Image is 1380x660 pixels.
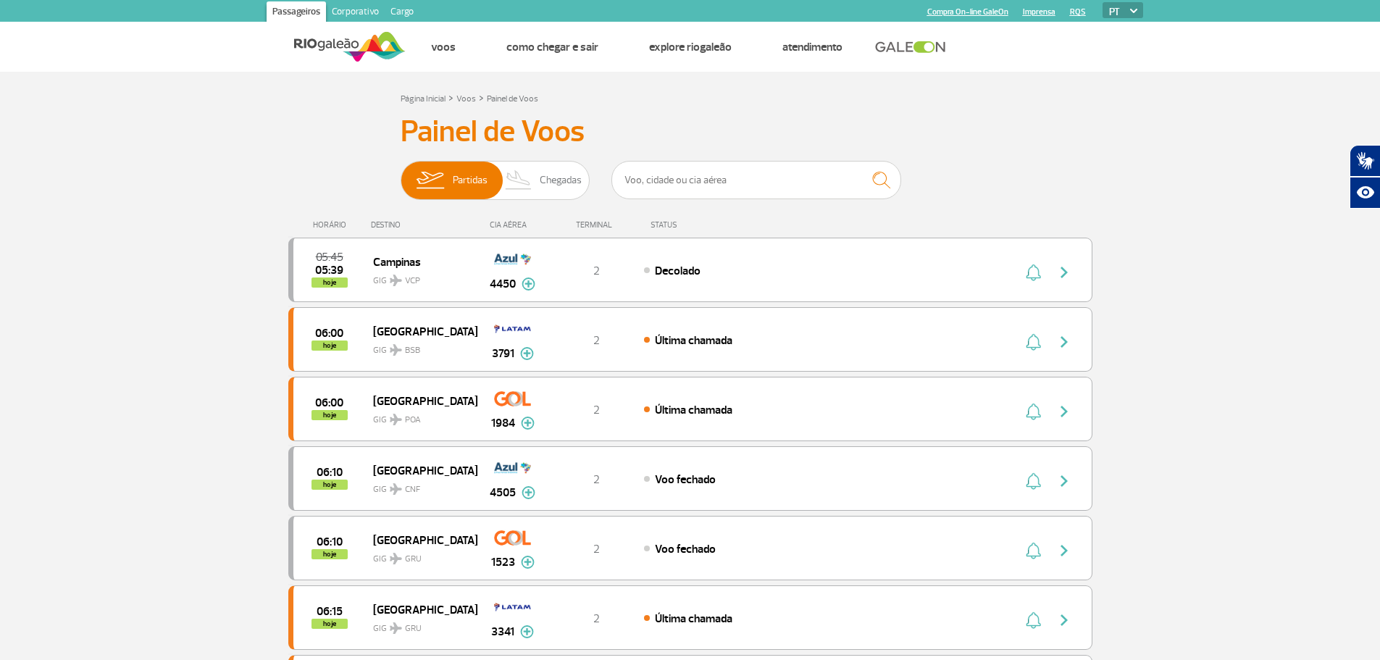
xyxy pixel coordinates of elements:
[373,530,466,549] span: [GEOGRAPHIC_DATA]
[521,556,535,569] img: mais-info-painel-voo.svg
[1026,333,1041,351] img: sino-painel-voo.svg
[390,553,402,564] img: destiny_airplane.svg
[390,414,402,425] img: destiny_airplane.svg
[407,162,453,199] img: slider-embarque
[311,341,348,351] span: hoje
[405,483,420,496] span: CNF
[1023,7,1055,17] a: Imprensa
[522,486,535,499] img: mais-info-painel-voo.svg
[317,606,343,617] span: 2025-08-25 06:15:00
[311,410,348,420] span: hoje
[593,611,600,626] span: 2
[385,1,419,25] a: Cargo
[390,483,402,495] img: destiny_airplane.svg
[373,475,466,496] span: GIG
[373,391,466,410] span: [GEOGRAPHIC_DATA]
[1026,264,1041,281] img: sino-painel-voo.svg
[405,344,420,357] span: BSB
[1055,611,1073,629] img: seta-direita-painel-voo.svg
[1055,264,1073,281] img: seta-direita-painel-voo.svg
[655,264,701,278] span: Decolado
[655,542,716,556] span: Voo fechado
[498,162,540,199] img: slider-desembarque
[490,484,516,501] span: 4505
[479,89,484,106] a: >
[522,277,535,291] img: mais-info-painel-voo.svg
[611,161,901,199] input: Voo, cidade ou cia aérea
[655,403,732,417] span: Última chamada
[1055,403,1073,420] img: seta-direita-painel-voo.svg
[456,93,476,104] a: Voos
[643,220,761,230] div: STATUS
[311,480,348,490] span: hoje
[373,322,466,341] span: [GEOGRAPHIC_DATA]
[593,403,600,417] span: 2
[1026,472,1041,490] img: sino-painel-voo.svg
[477,220,549,230] div: CIA AÉREA
[655,611,732,626] span: Última chamada
[1350,145,1380,177] button: Abrir tradutor de língua de sinais.
[453,162,488,199] span: Partidas
[491,554,515,571] span: 1523
[593,333,600,348] span: 2
[1026,611,1041,629] img: sino-painel-voo.svg
[311,277,348,288] span: hoje
[293,220,372,230] div: HORÁRIO
[491,414,515,432] span: 1984
[401,93,446,104] a: Página Inicial
[317,467,343,477] span: 2025-08-25 06:10:00
[593,472,600,487] span: 2
[326,1,385,25] a: Corporativo
[649,40,732,54] a: Explore RIOgaleão
[431,40,456,54] a: Voos
[401,114,980,150] h3: Painel de Voos
[521,417,535,430] img: mais-info-painel-voo.svg
[520,625,534,638] img: mais-info-painel-voo.svg
[655,472,716,487] span: Voo fechado
[311,549,348,559] span: hoje
[655,333,732,348] span: Última chamada
[448,89,453,106] a: >
[405,622,422,635] span: GRU
[593,542,600,556] span: 2
[487,93,538,104] a: Painel de Voos
[1026,403,1041,420] img: sino-painel-voo.svg
[520,347,534,360] img: mais-info-painel-voo.svg
[491,623,514,640] span: 3341
[316,252,343,262] span: 2025-08-25 05:45:00
[1055,472,1073,490] img: seta-direita-painel-voo.svg
[390,275,402,286] img: destiny_airplane.svg
[1055,542,1073,559] img: seta-direita-painel-voo.svg
[373,600,466,619] span: [GEOGRAPHIC_DATA]
[405,275,420,288] span: VCP
[405,553,422,566] span: GRU
[549,220,643,230] div: TERMINAL
[490,275,516,293] span: 4450
[315,398,343,408] span: 2025-08-25 06:00:00
[267,1,326,25] a: Passageiros
[492,345,514,362] span: 3791
[373,267,466,288] span: GIG
[506,40,598,54] a: Como chegar e sair
[593,264,600,278] span: 2
[373,336,466,357] span: GIG
[317,537,343,547] span: 2025-08-25 06:10:00
[373,406,466,427] span: GIG
[1350,177,1380,209] button: Abrir recursos assistivos.
[1055,333,1073,351] img: seta-direita-painel-voo.svg
[1350,145,1380,209] div: Plugin de acessibilidade da Hand Talk.
[311,619,348,629] span: hoje
[373,545,466,566] span: GIG
[782,40,842,54] a: Atendimento
[405,414,421,427] span: POA
[315,328,343,338] span: 2025-08-25 06:00:00
[1026,542,1041,559] img: sino-painel-voo.svg
[371,220,477,230] div: DESTINO
[540,162,582,199] span: Chegadas
[315,265,343,275] span: 2025-08-25 05:39:00
[373,614,466,635] span: GIG
[373,461,466,480] span: [GEOGRAPHIC_DATA]
[373,252,466,271] span: Campinas
[927,7,1008,17] a: Compra On-line GaleOn
[390,344,402,356] img: destiny_airplane.svg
